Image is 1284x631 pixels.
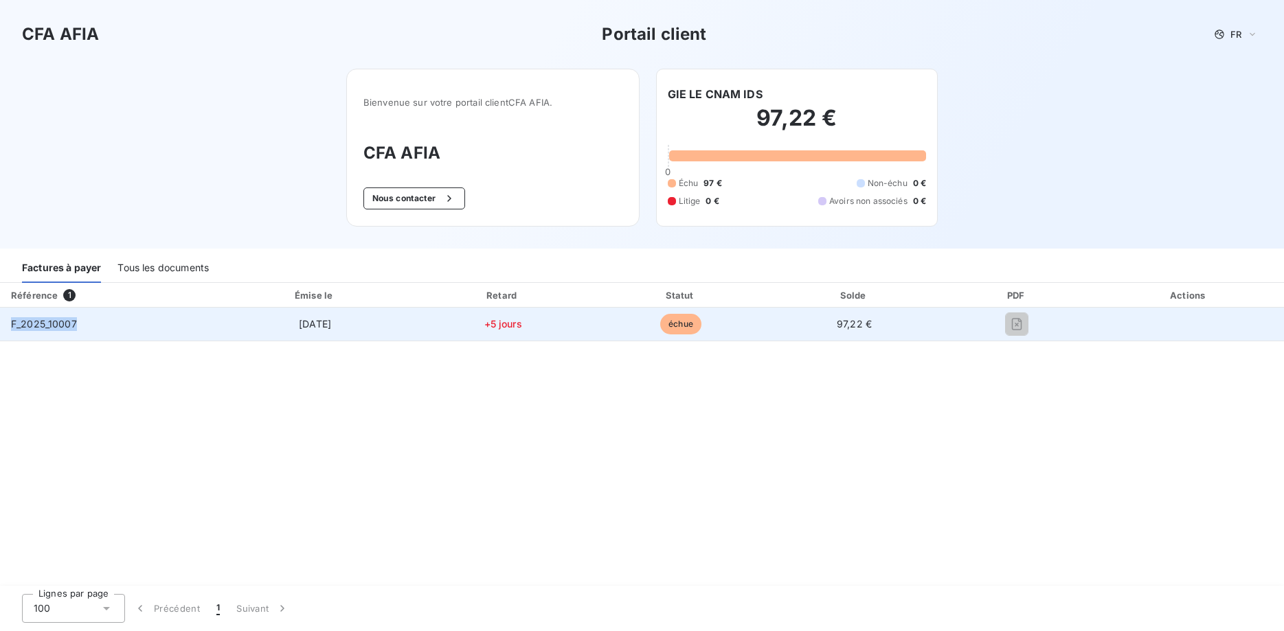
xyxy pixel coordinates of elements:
[1096,288,1281,302] div: Actions
[125,594,208,623] button: Précédent
[22,254,101,283] div: Factures à payer
[299,318,331,330] span: [DATE]
[117,254,209,283] div: Tous les documents
[208,594,228,623] button: 1
[913,195,926,207] span: 0 €
[596,288,766,302] div: Statut
[1230,29,1241,40] span: FR
[216,601,220,615] span: 1
[868,177,908,190] span: Non-échu
[660,314,701,334] span: échue
[220,288,410,302] div: Émise le
[228,594,297,623] button: Suivant
[602,22,706,47] h3: Portail client
[679,177,699,190] span: Échu
[34,601,50,615] span: 100
[416,288,590,302] div: Retard
[11,290,58,301] div: Référence
[665,166,671,177] span: 0
[668,86,763,102] h6: GIE LE CNAM IDS
[943,288,1091,302] div: PDF
[703,177,722,190] span: 97 €
[837,318,872,330] span: 97,22 €
[63,289,76,301] span: 1
[363,187,465,209] button: Nous contacter
[668,104,927,146] h2: 97,22 €
[363,97,622,108] span: Bienvenue sur votre portail client CFA AFIA .
[363,141,622,165] h3: CFA AFIA
[11,318,77,330] span: F_2025_10007
[829,195,908,207] span: Avoirs non associés
[771,288,937,302] div: Solde
[22,22,99,47] h3: CFA AFIA
[913,177,926,190] span: 0 €
[679,195,701,207] span: Litige
[484,318,522,330] span: +5 jours
[706,195,719,207] span: 0 €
